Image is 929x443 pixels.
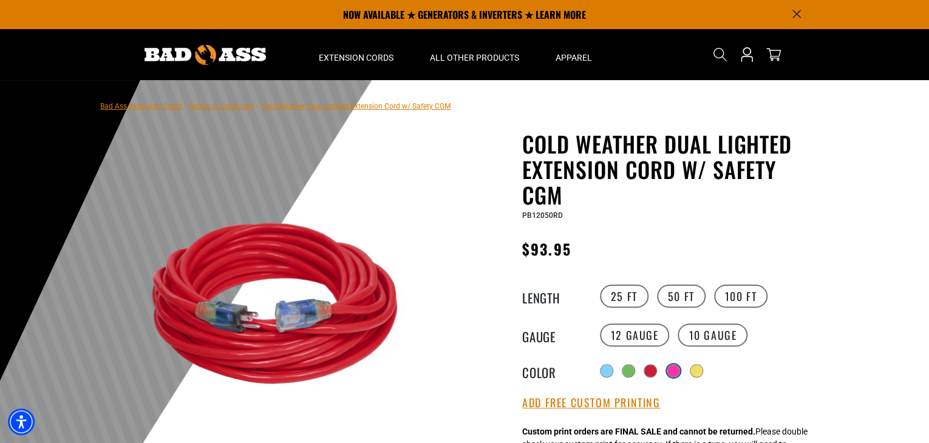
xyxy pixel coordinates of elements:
legend: Gauge [522,327,583,343]
summary: Search [710,45,730,64]
div: Accessibility Menu [8,408,35,435]
span: Extension Cords [319,52,393,63]
legend: Color [522,363,583,379]
summary: Apparel [537,29,610,80]
span: › [185,102,187,110]
a: Return to Collection [189,102,254,110]
nav: breadcrumbs [100,98,451,113]
label: 50 FT [657,285,706,308]
label: 100 FT [714,285,768,308]
h1: Cold Weather Dual Lighted Extension Cord w/ Safety CGM [522,131,820,208]
summary: All Other Products [412,29,537,80]
button: Add Free Custom Printing [522,396,660,410]
label: 12 Gauge [600,323,670,347]
span: Apparel [556,52,592,63]
a: cart [764,47,783,62]
span: All Other Products [430,52,519,63]
summary: Extension Cords [301,29,412,80]
label: 25 FT [600,285,648,308]
a: Bad Ass Extension Cords [100,102,182,110]
span: Cold Weather Dual Lighted Extension Cord w/ Safety CGM [261,102,451,110]
span: › [256,102,259,110]
img: Bad Ass Extension Cords [145,45,266,65]
strong: Custom print orders are FINAL SALE and cannot be returned. [522,427,755,436]
legend: Length [522,288,583,304]
span: PB12050RD [522,211,563,220]
span: $93.95 [522,238,571,260]
label: 10 Gauge [678,323,747,347]
a: Open this option [737,29,757,80]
